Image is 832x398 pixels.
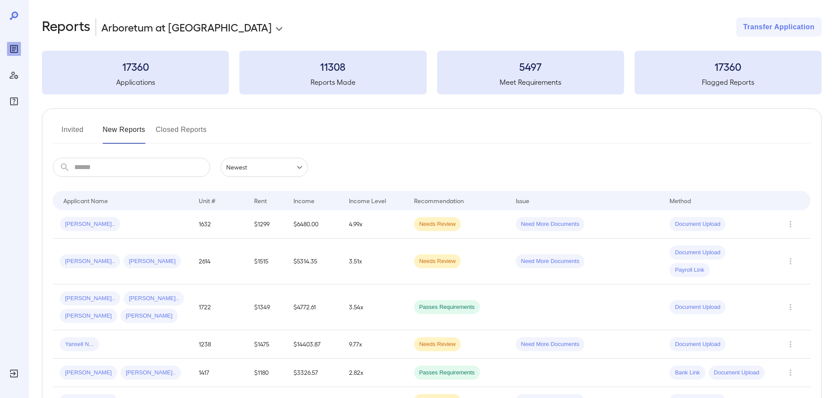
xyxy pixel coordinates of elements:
[437,77,624,87] h5: Meet Requirements
[784,254,797,268] button: Row Actions
[670,266,709,274] span: Payroll Link
[60,369,117,377] span: [PERSON_NAME]
[414,257,461,266] span: Needs Review
[247,210,286,239] td: $1299
[287,284,342,330] td: $4772.61
[287,330,342,359] td: $14403.87
[516,257,585,266] span: Need More Documents
[670,195,691,206] div: Method
[42,77,229,87] h5: Applications
[342,359,407,387] td: 2.82x
[60,294,120,303] span: [PERSON_NAME]..
[103,123,145,144] button: New Reports
[42,59,229,73] h3: 17360
[670,303,725,311] span: Document Upload
[247,359,286,387] td: $1180
[784,300,797,314] button: Row Actions
[7,68,21,82] div: Manage Users
[342,210,407,239] td: 4.99x
[60,257,120,266] span: [PERSON_NAME]..
[342,284,407,330] td: 3.54x
[7,42,21,56] div: Reports
[784,217,797,231] button: Row Actions
[293,195,314,206] div: Income
[192,210,247,239] td: 1632
[247,239,286,284] td: $1515
[101,20,272,34] p: Arboretum at [GEOGRAPHIC_DATA]
[516,220,585,228] span: Need More Documents
[239,77,426,87] h5: Reports Made
[414,340,461,349] span: Needs Review
[287,359,342,387] td: $3326.57
[414,303,480,311] span: Passes Requirements
[254,195,268,206] div: Rent
[342,239,407,284] td: 3.51x
[349,195,386,206] div: Income Level
[784,337,797,351] button: Row Actions
[121,312,178,320] span: [PERSON_NAME]
[63,195,108,206] div: Applicant Name
[199,195,215,206] div: Unit #
[670,220,725,228] span: Document Upload
[42,51,822,94] summary: 17360Applications11308Reports Made5497Meet Requirements17360Flagged Reports
[7,94,21,108] div: FAQ
[247,284,286,330] td: $1349
[635,77,822,87] h5: Flagged Reports
[124,257,181,266] span: [PERSON_NAME]
[221,158,308,177] div: Newest
[7,367,21,381] div: Log Out
[670,369,705,377] span: Bank Link
[60,220,120,228] span: [PERSON_NAME]..
[414,220,461,228] span: Needs Review
[342,330,407,359] td: 9.77x
[287,210,342,239] td: $6480.00
[670,249,725,257] span: Document Upload
[60,340,99,349] span: Yansell N...
[635,59,822,73] h3: 17360
[53,123,92,144] button: Invited
[42,17,90,37] h2: Reports
[156,123,207,144] button: Closed Reports
[60,312,117,320] span: [PERSON_NAME]
[124,294,184,303] span: [PERSON_NAME]..
[709,369,765,377] span: Document Upload
[192,239,247,284] td: 2614
[784,366,797,380] button: Row Actions
[121,369,181,377] span: [PERSON_NAME]..
[414,195,464,206] div: Recommendation
[516,195,530,206] div: Issue
[192,284,247,330] td: 1722
[192,330,247,359] td: 1238
[239,59,426,73] h3: 11308
[437,59,624,73] h3: 5497
[736,17,822,37] button: Transfer Application
[670,340,725,349] span: Document Upload
[192,359,247,387] td: 1417
[247,330,286,359] td: $1475
[414,369,480,377] span: Passes Requirements
[287,239,342,284] td: $5314.35
[516,340,585,349] span: Need More Documents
